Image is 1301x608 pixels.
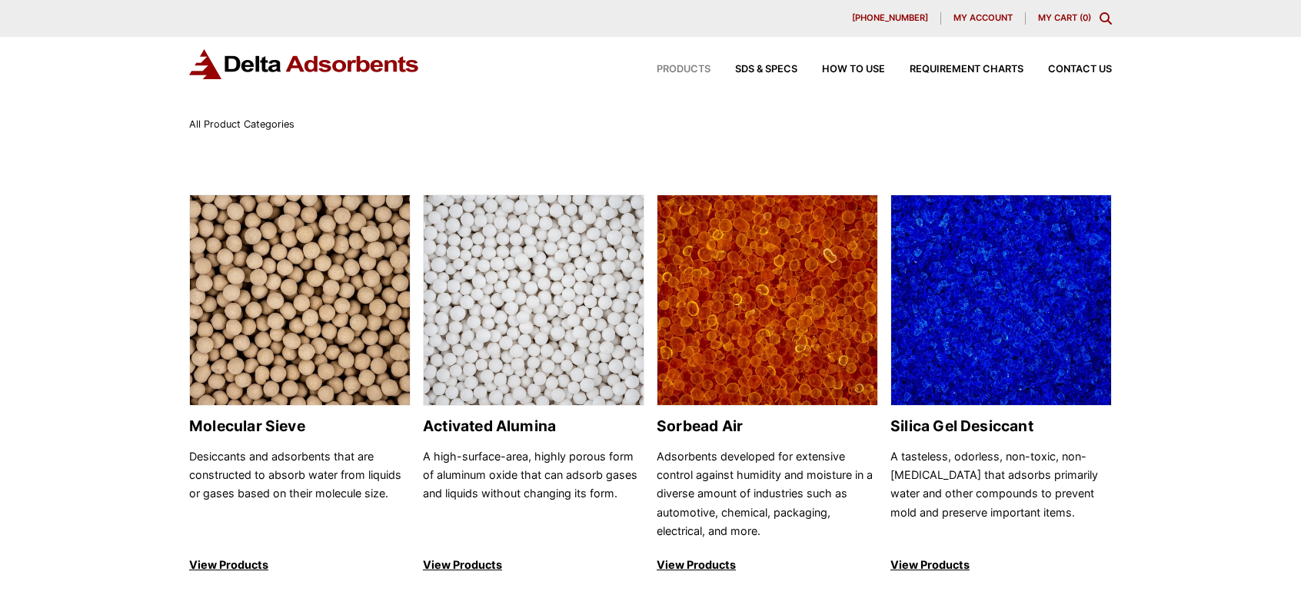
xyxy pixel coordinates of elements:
a: Sorbead Air Sorbead Air Adsorbents developed for extensive control against humidity and moisture ... [657,194,878,575]
p: View Products [423,556,644,574]
a: My Cart (0) [1038,12,1091,23]
a: Activated Alumina Activated Alumina A high-surface-area, highly porous form of aluminum oxide tha... [423,194,644,575]
a: Molecular Sieve Molecular Sieve Desiccants and adsorbents that are constructed to absorb water fr... [189,194,411,575]
a: Contact Us [1023,65,1112,75]
span: How to Use [822,65,885,75]
p: A tasteless, odorless, non-toxic, non-[MEDICAL_DATA] that adsorbs primarily water and other compo... [890,447,1112,541]
a: Products [632,65,710,75]
p: Desiccants and adsorbents that are constructed to absorb water from liquids or gases based on the... [189,447,411,541]
img: Silica Gel Desiccant [891,195,1111,407]
span: Contact Us [1048,65,1112,75]
a: Requirement Charts [885,65,1023,75]
h2: Sorbead Air [657,417,878,435]
span: SDS & SPECS [735,65,797,75]
span: 0 [1083,12,1088,23]
a: How to Use [797,65,885,75]
a: SDS & SPECS [710,65,797,75]
a: [PHONE_NUMBER] [840,12,941,25]
img: Delta Adsorbents [189,49,420,79]
img: Molecular Sieve [190,195,410,407]
span: Products [657,65,710,75]
span: My account [953,14,1013,22]
p: View Products [189,556,411,574]
h2: Silica Gel Desiccant [890,417,1112,435]
h2: Activated Alumina [423,417,644,435]
img: Activated Alumina [424,195,644,407]
span: Requirement Charts [910,65,1023,75]
img: Sorbead Air [657,195,877,407]
div: Toggle Modal Content [1100,12,1112,25]
a: My account [941,12,1026,25]
p: View Products [657,556,878,574]
span: All Product Categories [189,118,294,130]
p: View Products [890,556,1112,574]
span: [PHONE_NUMBER] [852,14,928,22]
a: Silica Gel Desiccant Silica Gel Desiccant A tasteless, odorless, non-toxic, non-[MEDICAL_DATA] th... [890,194,1112,575]
p: Adsorbents developed for extensive control against humidity and moisture in a diverse amount of i... [657,447,878,541]
p: A high-surface-area, highly porous form of aluminum oxide that can adsorb gases and liquids witho... [423,447,644,541]
h2: Molecular Sieve [189,417,411,435]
